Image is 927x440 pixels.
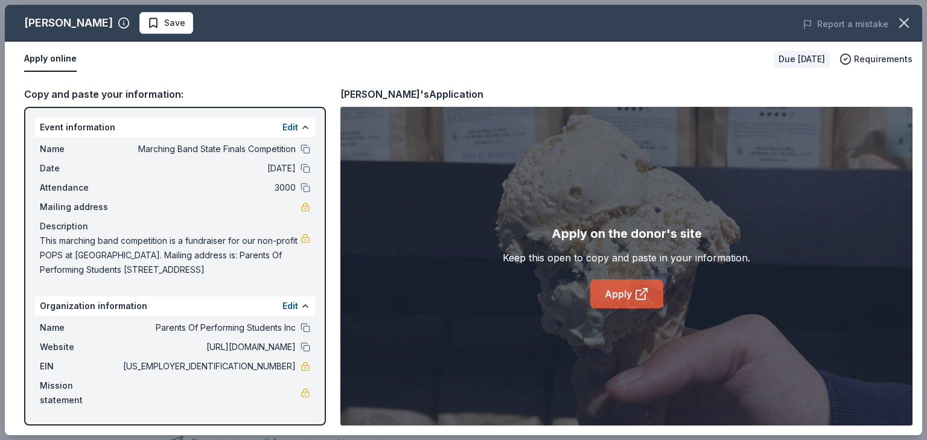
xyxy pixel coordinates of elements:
span: [US_EMPLOYER_IDENTIFICATION_NUMBER] [121,359,296,374]
button: Save [139,12,193,34]
span: Mission statement [40,378,121,407]
span: EIN [40,359,121,374]
span: Mailing address [40,200,121,214]
div: [PERSON_NAME] [24,13,113,33]
div: Description [40,219,310,234]
span: Marching Band State Finals Competition [121,142,296,156]
span: [DATE] [121,161,296,176]
span: [URL][DOMAIN_NAME] [121,340,296,354]
span: Name [40,320,121,335]
span: Website [40,340,121,354]
span: Date [40,161,121,176]
div: Keep this open to copy and paste in your information. [503,250,750,265]
span: Name [40,142,121,156]
div: Due [DATE] [774,51,830,68]
div: Apply on the donor's site [552,224,702,243]
button: Report a mistake [803,17,888,31]
a: Apply [590,279,663,308]
div: [PERSON_NAME]'s Application [340,86,483,102]
span: Attendance [40,180,121,195]
button: Edit [282,120,298,135]
button: Requirements [839,52,913,66]
div: Copy and paste your information: [24,86,326,102]
button: Edit [282,299,298,313]
span: Requirements [854,52,913,66]
span: 3000 [121,180,296,195]
div: Event information [35,118,315,137]
div: Organization information [35,296,315,316]
span: This marching band competition is a fundraiser for our non-profit POPS at [GEOGRAPHIC_DATA]. Mail... [40,234,301,277]
span: Parents Of Performing Students Inc [121,320,296,335]
span: Save [164,16,185,30]
button: Apply online [24,46,77,72]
